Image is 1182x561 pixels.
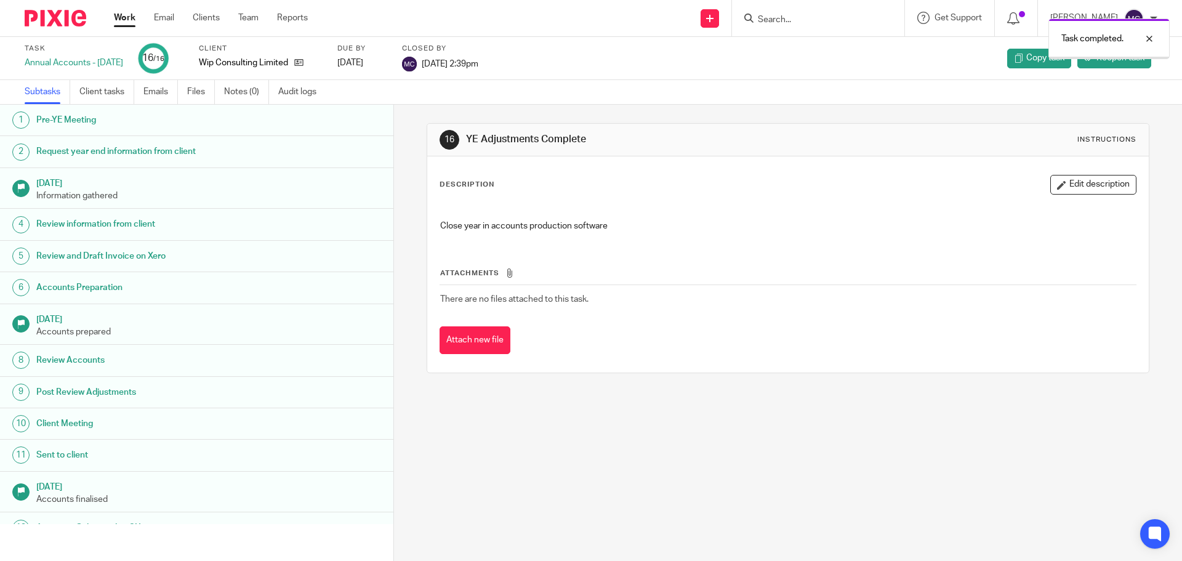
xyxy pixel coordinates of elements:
[12,143,30,161] div: 2
[36,446,267,464] h1: Sent to client
[36,383,267,402] h1: Post Review Adjustments
[25,44,123,54] label: Task
[199,44,322,54] label: Client
[1050,175,1136,195] button: Edit description
[12,248,30,265] div: 5
[224,80,269,104] a: Notes (0)
[79,80,134,104] a: Client tasks
[337,44,387,54] label: Due by
[12,415,30,432] div: 10
[337,57,387,69] div: [DATE]
[25,80,70,104] a: Subtasks
[153,55,164,62] small: /16
[12,384,30,401] div: 9
[36,351,267,369] h1: Review Accounts
[36,493,381,506] p: Accounts finalised
[142,51,164,65] div: 16
[36,190,381,202] p: Information gathered
[440,326,510,354] button: Attach new file
[12,216,30,233] div: 4
[12,446,30,464] div: 11
[143,80,178,104] a: Emails
[36,215,267,233] h1: Review information from client
[36,142,267,161] h1: Request year end information from client
[402,57,417,71] img: svg%3E
[238,12,259,24] a: Team
[25,57,123,69] div: Annual Accounts - [DATE]
[193,12,220,24] a: Clients
[440,180,494,190] p: Description
[36,247,267,265] h1: Review and Draft Invoice on Xero
[36,414,267,433] h1: Client Meeting
[154,12,174,24] a: Email
[187,80,215,104] a: Files
[1124,9,1144,28] img: svg%3E
[277,12,308,24] a: Reports
[36,519,267,537] h1: Accounts Submitted to CH
[36,310,381,326] h1: [DATE]
[12,352,30,369] div: 8
[36,111,267,129] h1: Pre-YE Meeting
[440,270,499,276] span: Attachments
[402,44,478,54] label: Closed by
[466,133,814,146] h1: YE Adjustments Complete
[1061,33,1124,45] p: Task completed.
[36,478,381,493] h1: [DATE]
[36,278,267,297] h1: Accounts Preparation
[440,130,459,150] div: 16
[25,10,86,26] img: Pixie
[278,80,326,104] a: Audit logs
[440,220,1135,232] p: Close year in accounts production software
[422,59,478,68] span: [DATE] 2:39pm
[114,12,135,24] a: Work
[12,279,30,296] div: 6
[12,520,30,537] div: 13
[36,326,381,338] p: Accounts prepared
[199,57,288,69] p: Wip Consulting Limited
[12,111,30,129] div: 1
[1077,135,1136,145] div: Instructions
[36,174,381,190] h1: [DATE]
[440,295,589,304] span: There are no files attached to this task.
